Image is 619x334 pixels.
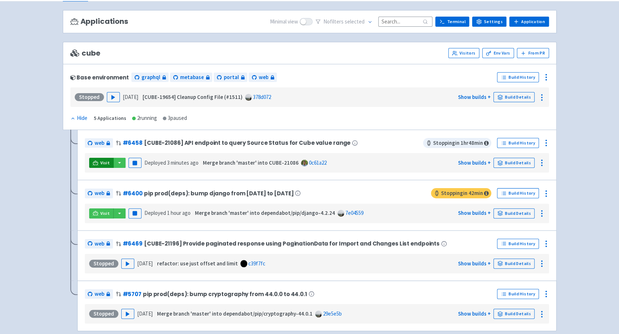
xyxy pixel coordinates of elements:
[89,158,114,168] a: Visit
[123,139,143,147] a: #6458
[128,208,141,218] button: Pause
[458,159,491,166] a: Show builds +
[157,260,238,267] strong: refactor: use just offset and limit
[258,73,268,82] span: web
[70,114,88,122] button: Hide
[509,17,549,27] a: Application
[70,114,87,122] div: Hide
[214,73,247,82] a: portal
[144,209,191,216] span: Deployed
[121,259,134,269] button: Play
[323,18,365,26] span: No filter s
[458,310,491,317] a: Show builds +
[458,94,491,100] a: Show builds +
[75,93,104,101] div: Stopped
[497,138,539,148] a: Build History
[121,309,134,319] button: Play
[493,158,535,168] a: Build Details
[144,140,350,146] span: [CUBE-21086] API endpoint to query Source Status for Cube value range
[167,209,191,216] time: 1 hour ago
[144,190,294,196] span: pip prod(deps): bump django from [DATE] to [DATE]
[100,211,110,216] span: Visit
[309,159,327,166] a: 0c61a22
[157,310,313,317] strong: Merge branch 'master' into dependabot/pip/cryptography-44.0.1
[123,94,138,100] time: [DATE]
[137,310,153,317] time: [DATE]
[95,189,104,198] span: web
[123,190,143,197] a: #6400
[143,94,243,100] strong: [CUBE-19654] Cleanup Config File (#1511)
[141,73,160,82] span: graphql
[70,74,129,81] div: Base environment
[323,310,342,317] a: 29e5e5b
[128,158,141,168] button: Pause
[497,289,539,299] a: Build History
[435,17,469,27] a: Terminal
[89,260,118,268] div: Stopped
[345,209,363,216] a: 7e04559
[493,92,535,102] a: Build Details
[180,73,204,82] span: metabase
[448,48,479,58] a: Visitors
[95,139,104,147] span: web
[123,240,143,247] a: #6469
[137,260,153,267] time: [DATE]
[95,290,104,298] span: web
[94,114,126,122] div: 5 Applications
[223,73,239,82] span: portal
[497,239,539,249] a: Build History
[248,260,265,267] a: c39f7fc
[345,18,365,25] span: selected
[270,18,298,26] span: Minimal view
[89,310,118,318] div: Stopped
[123,290,141,298] a: #5707
[163,114,187,122] div: 3 paused
[95,240,104,248] span: web
[493,259,535,269] a: Build Details
[431,188,491,198] span: Stopping in 42 min
[85,289,113,299] a: web
[253,94,271,100] a: 378d072
[85,188,113,198] a: web
[144,159,199,166] span: Deployed
[70,17,128,26] h3: Applications
[131,73,169,82] a: graphql
[482,48,514,58] a: Env Vars
[167,159,199,166] time: 3 minutes ago
[497,188,539,198] a: Build History
[458,209,491,216] a: Show builds +
[423,138,491,148] span: Stopping in 1 hr 48 min
[249,73,277,82] a: web
[85,138,113,148] a: web
[89,208,114,218] a: Visit
[203,159,298,166] strong: Merge branch 'master' into CUBE-21086
[132,114,157,122] div: 2 running
[493,309,535,319] a: Build Details
[493,208,535,218] a: Build Details
[85,239,113,249] a: web
[107,92,120,102] button: Play
[143,291,307,297] span: pip prod(deps): bump cryptography from 44.0.0 to 44.0.1
[497,72,539,82] a: Build History
[472,17,506,27] a: Settings
[458,260,491,267] a: Show builds +
[70,49,100,57] span: cube
[517,48,549,58] button: From PR
[195,209,335,216] strong: Merge branch 'master' into dependabot/pip/django-4.2.24
[170,73,212,82] a: metabase
[100,160,110,166] span: Visit
[144,240,440,247] span: [CUBE-21196] Provide paginated response using PaginationData for Import and Changes List endpoints
[378,17,432,26] input: Search...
